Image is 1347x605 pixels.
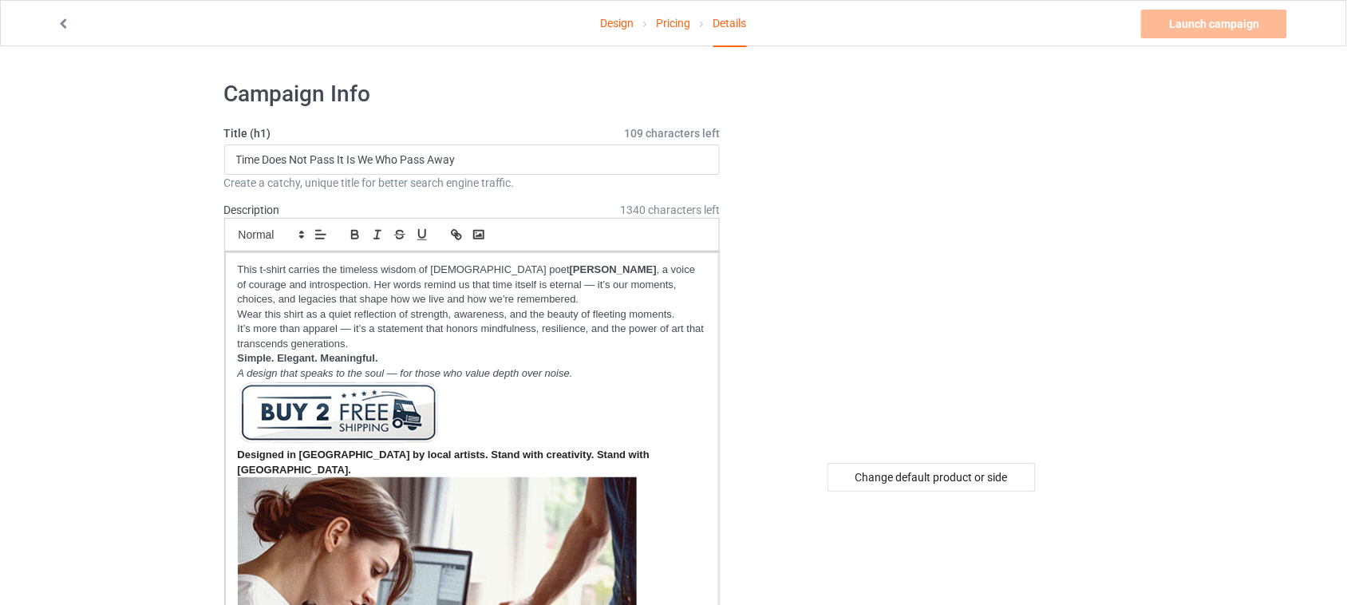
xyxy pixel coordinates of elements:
img: YaW2Y8d.png [238,382,439,444]
p: This t-shirt carries the timeless wisdom of [DEMOGRAPHIC_DATA] poet , a voice of courage and intr... [238,263,707,307]
em: A design that speaks to the soul — for those who value depth over noise. [238,367,573,379]
div: Details [713,1,747,47]
strong: Simple. Elegant. Meaningful. [238,352,378,364]
a: Design [600,1,634,45]
label: Description [224,204,280,216]
span: 1340 characters left [620,202,720,218]
label: Title (h1) [224,125,721,141]
span: 109 characters left [624,125,720,141]
p: It’s more than apparel — it’s a statement that honors mindfulness, resilience, and the power of a... [238,322,707,351]
div: Create a catchy, unique title for better search engine traffic. [224,175,721,191]
h1: Campaign Info [224,80,721,109]
strong: [PERSON_NAME] [570,263,657,275]
div: Change default product or side [828,463,1036,492]
strong: Designed in [GEOGRAPHIC_DATA] by local artists. Stand with creativity. Stand with [GEOGRAPHIC_DATA]. [238,449,653,476]
a: Pricing [656,1,690,45]
p: Wear this shirt as a quiet reflection of strength, awareness, and the beauty of fleeting moments. [238,307,707,322]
